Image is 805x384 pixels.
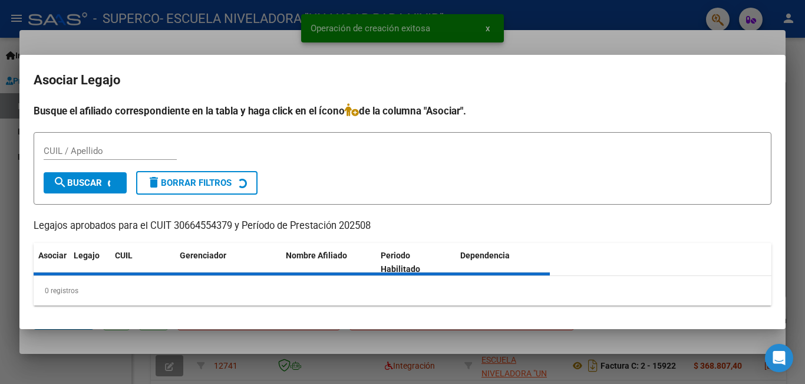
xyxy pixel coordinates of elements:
[34,69,771,91] h2: Asociar Legajo
[110,243,175,282] datatable-header-cell: CUIL
[34,219,771,234] p: Legajos aprobados para el CUIT 30664554379 y Período de Prestación 202508
[180,251,226,260] span: Gerenciador
[765,344,793,372] div: Open Intercom Messenger
[381,251,420,274] span: Periodo Habilitado
[456,243,550,282] datatable-header-cell: Dependencia
[34,103,771,119] h4: Busque el afiliado correspondiente en la tabla y haga click en el ícono de la columna "Asociar".
[34,243,69,282] datatable-header-cell: Asociar
[115,251,133,260] span: CUIL
[34,276,771,306] div: 0 registros
[286,251,347,260] span: Nombre Afiliado
[147,178,232,188] span: Borrar Filtros
[136,171,258,195] button: Borrar Filtros
[69,243,110,282] datatable-header-cell: Legajo
[175,243,281,282] datatable-header-cell: Gerenciador
[74,251,100,260] span: Legajo
[53,178,102,188] span: Buscar
[38,251,67,260] span: Asociar
[147,175,161,189] mat-icon: delete
[281,243,376,282] datatable-header-cell: Nombre Afiliado
[44,172,127,193] button: Buscar
[376,243,456,282] datatable-header-cell: Periodo Habilitado
[53,175,67,189] mat-icon: search
[460,251,510,260] span: Dependencia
